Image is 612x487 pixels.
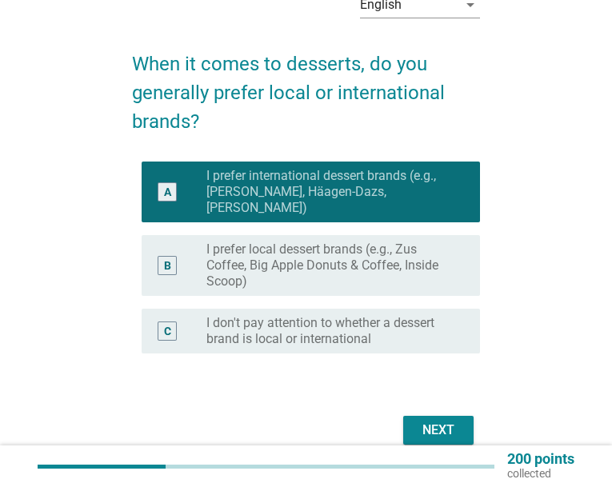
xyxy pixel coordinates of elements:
button: Next [403,416,474,445]
h2: When it comes to desserts, do you generally prefer local or international brands? [132,34,480,136]
label: I prefer local dessert brands (e.g., Zus Coffee, Big Apple Donuts & Coffee, Inside Scoop) [206,242,454,289]
p: collected [507,466,574,481]
div: C [164,323,171,340]
label: I don't pay attention to whether a dessert brand is local or international [206,315,454,347]
p: 200 points [507,452,574,466]
div: B [164,257,171,274]
div: Next [416,421,461,440]
div: A [164,184,171,201]
label: I prefer international dessert brands (e.g., [PERSON_NAME], Häagen-Dazs, [PERSON_NAME]) [206,168,454,216]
